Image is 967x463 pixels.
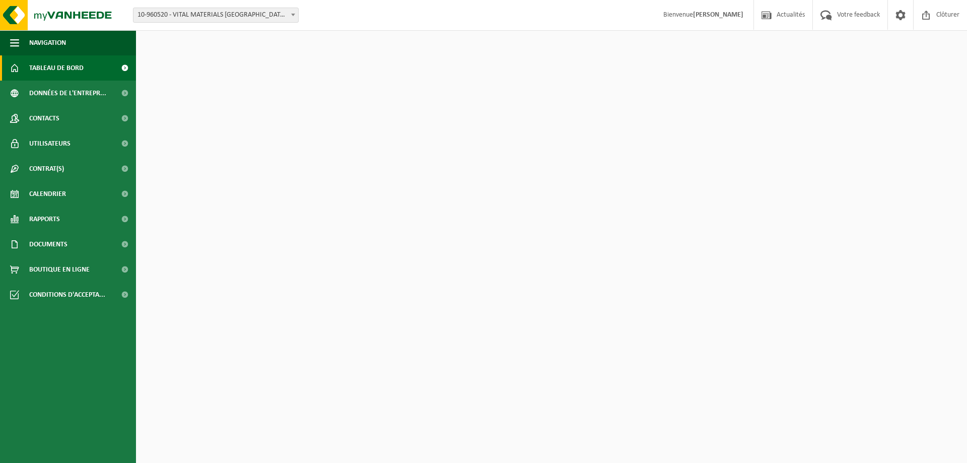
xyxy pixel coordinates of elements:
span: Boutique en ligne [29,257,90,282]
span: Calendrier [29,181,66,207]
span: Documents [29,232,67,257]
span: Contacts [29,106,59,131]
span: Données de l'entrepr... [29,81,106,106]
span: Conditions d'accepta... [29,282,105,307]
span: Navigation [29,30,66,55]
span: Rapports [29,207,60,232]
span: Tableau de bord [29,55,84,81]
span: 10-960520 - VITAL MATERIALS BELGIUM S.A. - TILLY [133,8,298,22]
span: Contrat(s) [29,156,64,181]
span: Utilisateurs [29,131,71,156]
span: 10-960520 - VITAL MATERIALS BELGIUM S.A. - TILLY [133,8,299,23]
strong: [PERSON_NAME] [693,11,743,19]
